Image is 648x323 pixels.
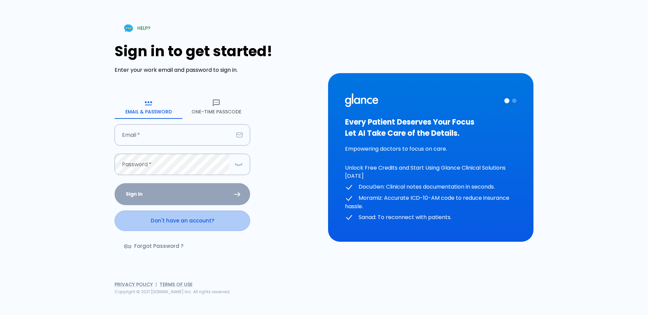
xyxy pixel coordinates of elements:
[115,66,320,74] p: Enter your work email and password to sign in.
[345,164,517,180] p: Unlock Free Credits and Start Using Glance Clinical Solutions [DATE]
[115,94,182,119] button: Email & Password
[115,211,250,231] a: Don't have an account?
[182,94,250,119] button: One-Time Passcode
[160,281,193,288] a: Terms of Use
[115,43,320,60] h1: Sign in to get started!
[115,236,194,256] a: Forgot Password ?
[345,213,517,222] p: Sanad: To reconnect with patients.
[123,22,135,34] img: Chat Support
[345,183,517,191] p: DocuGen: Clinical notes documentation in seconds.
[156,281,157,288] span: |
[115,124,234,146] input: dr.ahmed@clinic.com
[345,194,517,211] p: Moramiz: Accurate ICD-10-AM code to reduce insurance hassle.
[115,289,230,295] span: Copyright © 2021 [DOMAIN_NAME] Inc. All rights reserved.
[345,145,517,153] p: Empowering doctors to focus on care.
[345,116,517,139] h3: Every Patient Deserves Your Focus Let AI Take Care of the Details.
[115,20,159,37] a: HELP?
[115,281,153,288] a: Privacy Policy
